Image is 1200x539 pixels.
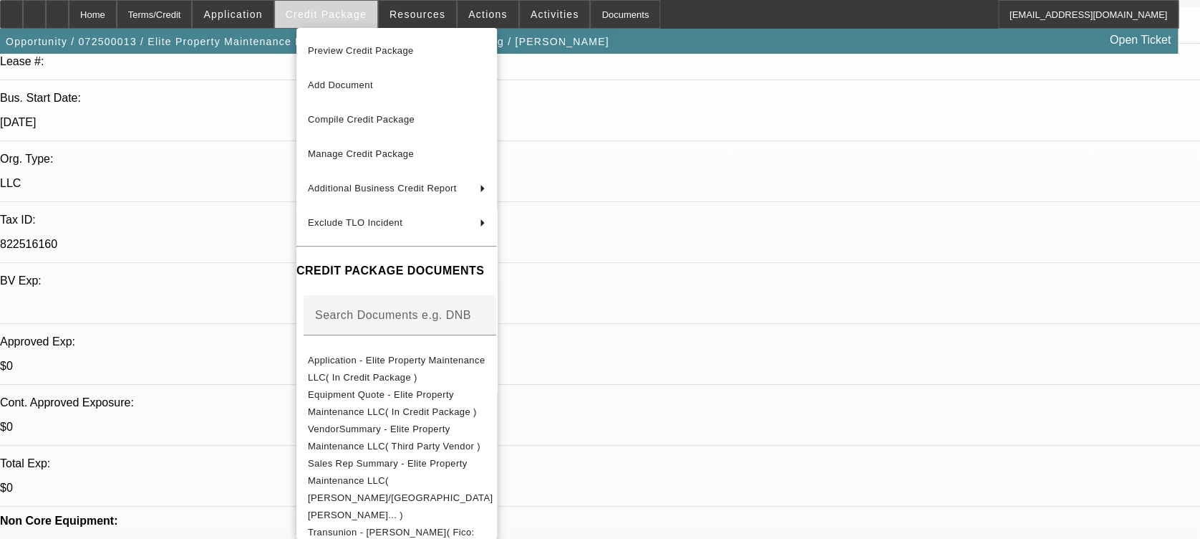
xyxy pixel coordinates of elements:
span: Additional Business Credit Report [308,183,457,194]
button: VendorSummary - Elite Property Maintenance LLC( Third Party Vendor ) [296,421,497,455]
span: Add Document [308,80,373,90]
button: Application - Elite Property Maintenance LLC( In Credit Package ) [296,352,497,386]
span: VendorSummary - Elite Property Maintenance LLC( Third Party Vendor ) [308,424,480,452]
span: Preview Credit Package [308,45,414,56]
span: Application - Elite Property Maintenance LLC( In Credit Package ) [308,355,485,383]
button: Sales Rep Summary - Elite Property Maintenance LLC( Gaizutis, Lucas/Oliva, Nich... ) [296,455,497,524]
span: Compile Credit Package [308,114,415,125]
span: Exclude TLO Incident [308,217,402,228]
span: Equipment Quote - Elite Property Maintenance LLC( In Credit Package ) [308,389,477,417]
button: Equipment Quote - Elite Property Maintenance LLC( In Credit Package ) [296,386,497,421]
h4: CREDIT PACKAGE DOCUMENTS [296,262,497,280]
span: Manage Credit Package [308,148,414,159]
mat-label: Search Documents e.g. DNB [315,309,471,321]
span: Sales Rep Summary - Elite Property Maintenance LLC( [PERSON_NAME]/[GEOGRAPHIC_DATA][PERSON_NAME].... [308,458,493,520]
